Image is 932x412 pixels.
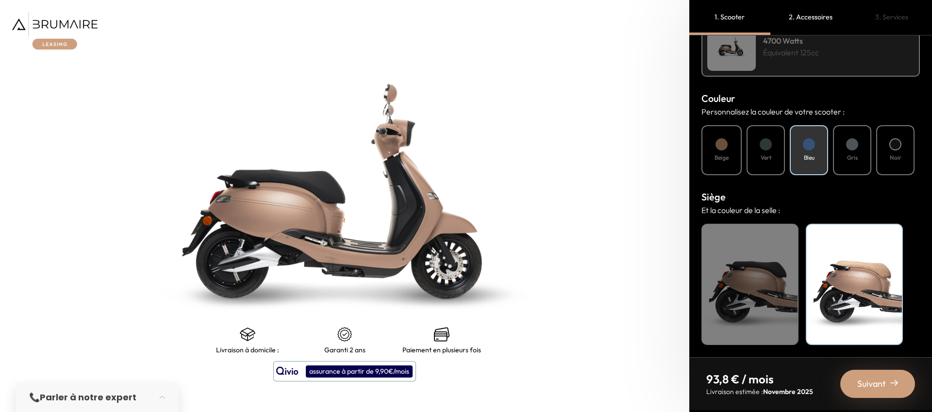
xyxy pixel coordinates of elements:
[847,153,858,162] h4: Gris
[402,346,481,354] p: Paiement en plusieurs fois
[240,327,255,342] img: shipping.png
[12,12,98,49] img: Brumaire Leasing
[276,365,299,377] img: logo qivio
[324,346,366,354] p: Garanti 2 ans
[857,377,886,391] span: Suivant
[706,387,813,396] p: Livraison estimée :
[701,190,920,204] h3: Siège
[306,365,413,378] div: assurance à partir de 9,90€/mois
[273,361,416,381] button: assurance à partir de 9,90€/mois
[761,153,771,162] h4: Vert
[763,387,813,396] span: Novembre 2025
[701,106,920,117] p: Personnalisez la couleur de votre scooter :
[701,91,920,106] h3: Couleur
[701,204,920,216] p: Et la couleur de la selle :
[707,22,756,71] img: Scooter Leasing
[216,346,279,354] p: Livraison à domicile :
[763,35,819,47] h4: 4700 Watts
[812,230,897,242] h4: Beige
[434,327,449,342] img: credit-cards.png
[890,153,901,162] h4: Noir
[706,371,813,387] p: 93,8 € / mois
[707,230,793,242] h4: Noir
[715,153,729,162] h4: Beige
[337,327,352,342] img: certificat-de-garantie.png
[804,153,815,162] h4: Bleu
[763,47,819,58] p: Équivalent 125cc
[890,379,898,387] img: right-arrow-2.png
